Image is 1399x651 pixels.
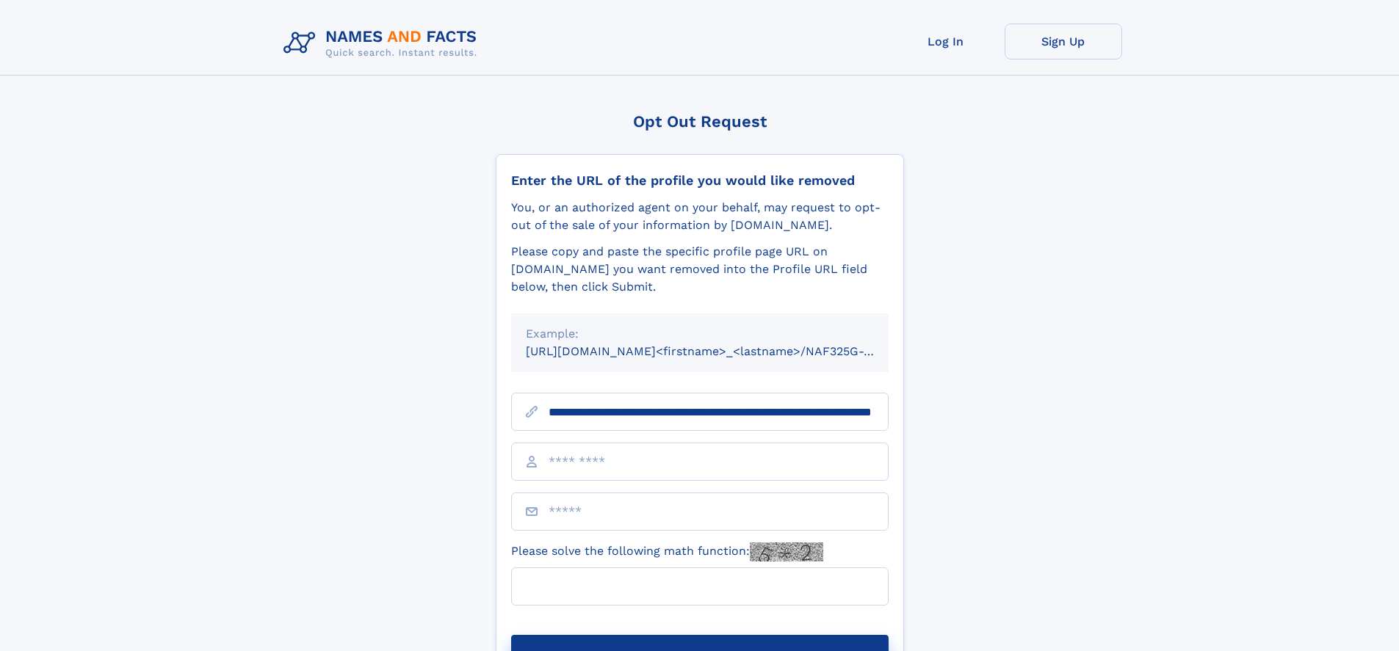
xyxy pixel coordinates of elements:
[526,344,917,358] small: [URL][DOMAIN_NAME]<firstname>_<lastname>/NAF325G-xxxxxxxx
[1005,23,1122,59] a: Sign Up
[526,325,874,343] div: Example:
[511,542,823,561] label: Please solve the following math function:
[278,23,489,63] img: Logo Names and Facts
[511,172,889,189] div: Enter the URL of the profile you would like removed
[511,243,889,296] div: Please copy and paste the specific profile page URL on [DOMAIN_NAME] you want removed into the Pr...
[887,23,1005,59] a: Log In
[511,199,889,234] div: You, or an authorized agent on your behalf, may request to opt-out of the sale of your informatio...
[496,112,904,131] div: Opt Out Request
